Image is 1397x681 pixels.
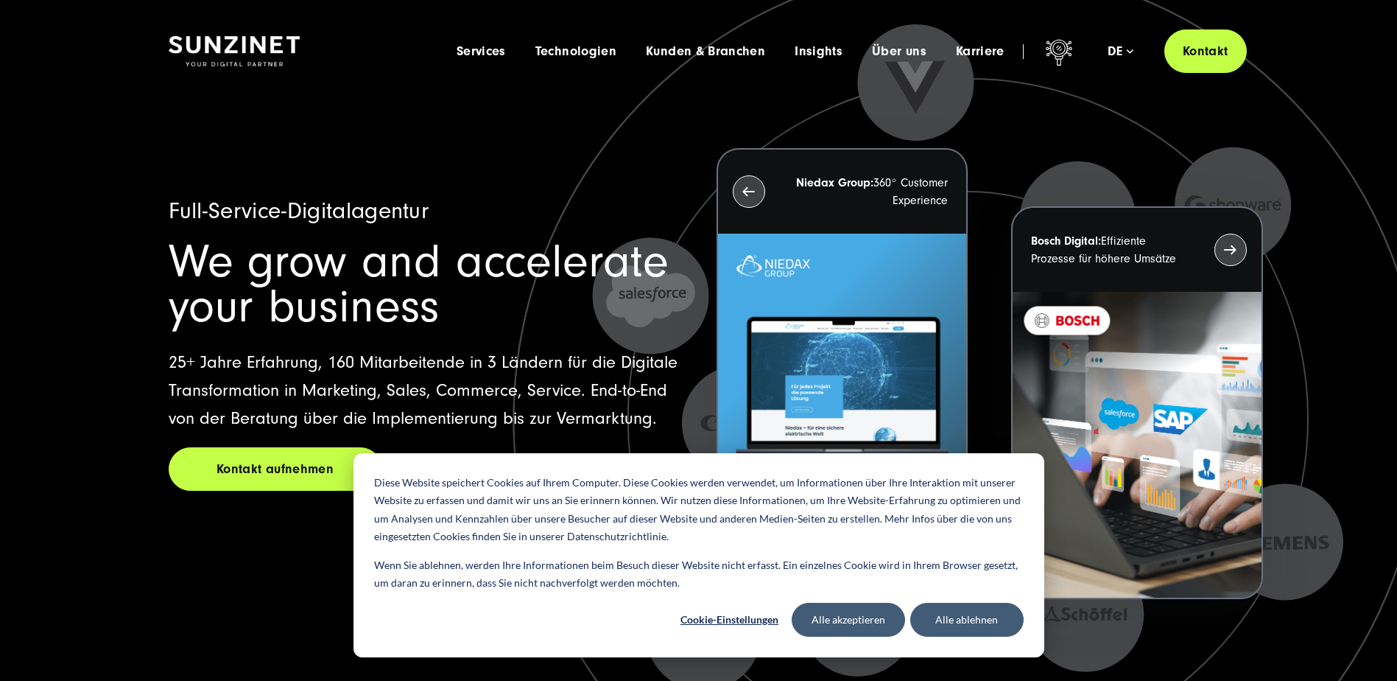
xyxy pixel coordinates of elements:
[796,176,873,189] strong: Niedax Group:
[169,447,382,491] a: Kontakt aufnehmen
[1031,234,1101,248] strong: Bosch Digital:
[872,44,926,59] a: Über uns
[646,44,765,59] a: Kunden & Branchen
[956,44,1004,59] a: Karriere
[910,603,1024,637] button: Alle ablehnen
[673,603,787,637] button: Cookie-Einstellungen
[1011,206,1262,599] button: Bosch Digital:Effiziente Prozesse für höhere Umsätze BOSCH - Kundeprojekt - Digital Transformatio...
[169,36,300,67] img: SUNZINET Full Service Digital Agentur
[374,474,1024,546] p: Diese Website speichert Cookies auf Ihrem Computer. Diese Cookies werden verwendet, um Informatio...
[795,44,842,59] a: Insights
[535,44,616,59] a: Technologien
[792,603,905,637] button: Alle akzeptieren
[1013,292,1261,598] img: BOSCH - Kundeprojekt - Digital Transformation Agentur SUNZINET
[169,349,681,433] p: 25+ Jahre Erfahrung, 160 Mitarbeitende in 3 Ländern für die Digitale Transformation in Marketing,...
[169,198,429,224] span: Full-Service-Digitalagentur
[1164,29,1247,73] a: Kontakt
[792,174,948,209] p: 360° Customer Experience
[717,148,968,541] button: Niedax Group:360° Customer Experience Letztes Projekt von Niedax. Ein Laptop auf dem die Niedax W...
[1031,232,1187,268] p: Effiziente Prozesse für höhere Umsätze
[1108,44,1133,59] div: de
[457,44,506,59] a: Services
[169,235,669,333] span: We grow and accelerate your business
[374,556,1024,593] p: Wenn Sie ablehnen, werden Ihre Informationen beim Besuch dieser Website nicht erfasst. Ein einzel...
[353,453,1044,657] div: Cookie banner
[718,234,966,539] img: Letztes Projekt von Niedax. Ein Laptop auf dem die Niedax Website geöffnet ist, auf blauem Hinter...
